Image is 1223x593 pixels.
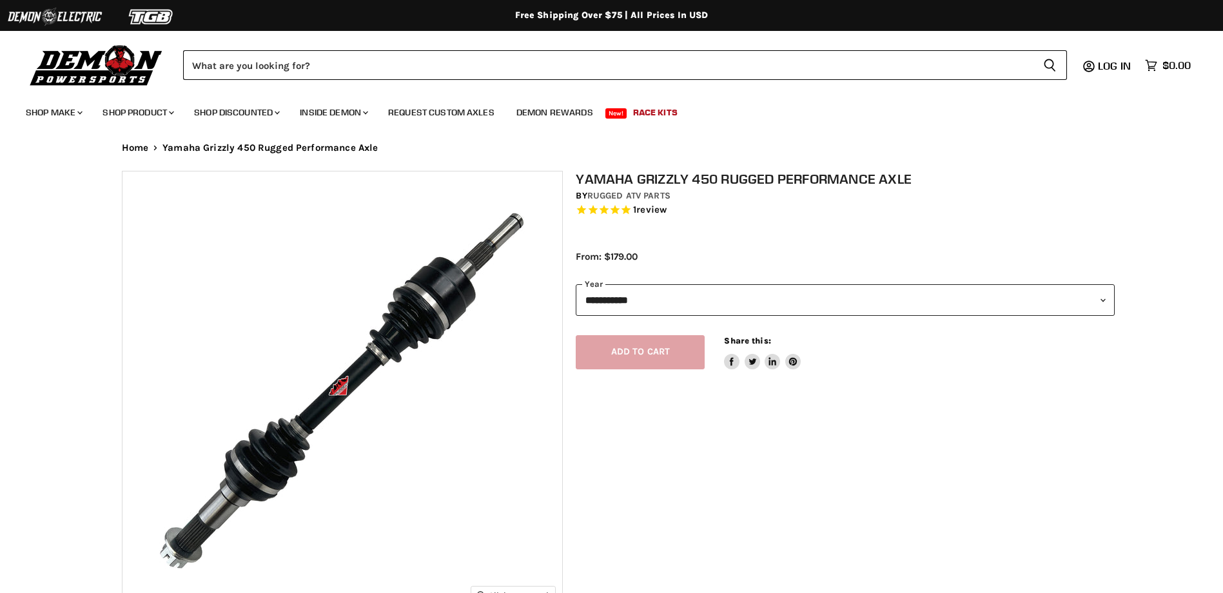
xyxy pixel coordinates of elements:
span: Rated 5.0 out of 5 stars 1 reviews [576,204,1115,217]
a: Race Kits [623,99,687,126]
img: Demon Powersports [26,42,167,88]
select: year [576,284,1115,316]
div: by [576,189,1115,203]
a: Rugged ATV Parts [587,190,670,201]
button: Search [1033,50,1067,80]
span: review [636,204,667,215]
form: Product [183,50,1067,80]
span: Log in [1098,59,1131,72]
a: Home [122,142,149,153]
span: Yamaha Grizzly 450 Rugged Performance Axle [162,142,378,153]
a: Shop Product [93,99,182,126]
span: 1 reviews [633,204,667,215]
h1: Yamaha Grizzly 450 Rugged Performance Axle [576,171,1115,187]
img: Demon Electric Logo 2 [6,5,103,29]
a: Shop Discounted [184,99,288,126]
ul: Main menu [16,94,1188,126]
a: Request Custom Axles [378,99,504,126]
a: Demon Rewards [507,99,603,126]
span: Share this: [724,336,770,345]
aside: Share this: [724,335,801,369]
a: $0.00 [1139,56,1197,75]
img: TGB Logo 2 [103,5,200,29]
div: Free Shipping Over $75 | All Prices In USD [96,10,1128,21]
span: New! [605,108,627,119]
nav: Breadcrumbs [96,142,1128,153]
a: Shop Make [16,99,90,126]
span: $0.00 [1162,59,1191,72]
span: From: $179.00 [576,251,638,262]
a: Inside Demon [290,99,376,126]
input: Search [183,50,1033,80]
a: Log in [1092,60,1139,72]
